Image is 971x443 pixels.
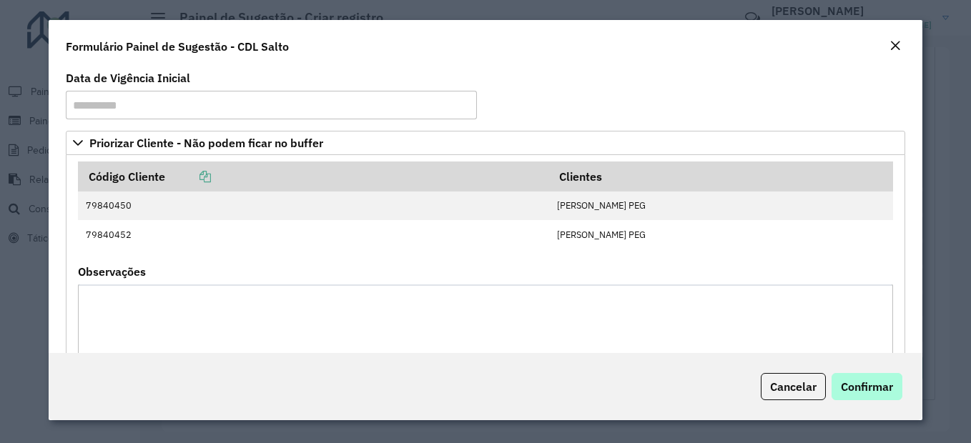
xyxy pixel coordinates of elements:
[89,137,323,149] span: Priorizar Cliente - Não podem ficar no buffer
[549,161,892,191] th: Clientes
[66,131,905,155] a: Priorizar Cliente - Não podem ficar no buffer
[78,161,549,191] th: Código Cliente
[549,191,892,220] td: [PERSON_NAME] PEG
[66,69,190,86] label: Data de Vigência Inicial
[78,263,146,280] label: Observações
[78,191,549,220] td: 79840450
[832,373,902,400] button: Confirmar
[761,373,826,400] button: Cancelar
[889,40,901,51] em: Fechar
[66,38,289,55] h4: Formulário Painel de Sugestão - CDL Salto
[66,155,905,424] div: Priorizar Cliente - Não podem ficar no buffer
[770,379,817,394] span: Cancelar
[885,37,905,56] button: Close
[841,379,893,394] span: Confirmar
[165,169,211,184] a: Copiar
[78,220,549,249] td: 79840452
[549,220,892,249] td: [PERSON_NAME] PEG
